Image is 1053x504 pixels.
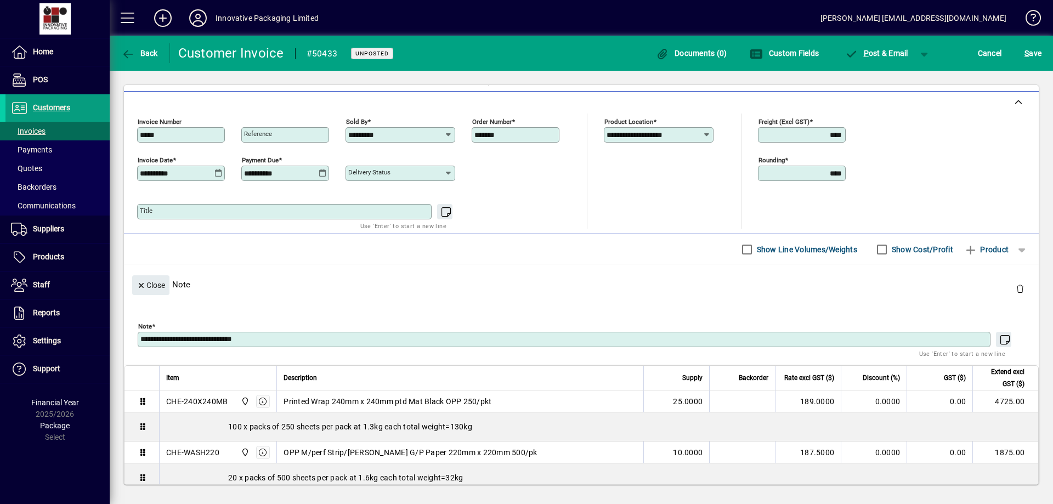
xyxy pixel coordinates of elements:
span: Settings [33,336,61,345]
td: 0.00 [907,390,972,412]
span: Backorders [11,183,56,191]
div: Innovative Packaging Limited [216,9,319,27]
mat-label: Sold by [346,118,367,126]
mat-label: Rounding [758,156,785,164]
a: Payments [5,140,110,159]
mat-label: Reference [244,130,272,138]
a: Reports [5,299,110,327]
span: Item [166,372,179,384]
span: S [1024,49,1029,58]
span: ave [1024,44,1041,62]
a: Suppliers [5,216,110,243]
label: Show Cost/Profit [890,244,953,255]
span: 25.0000 [673,396,703,407]
span: Payments [11,145,52,154]
a: Quotes [5,159,110,178]
span: Innovative Packaging [238,395,251,407]
a: Settings [5,327,110,355]
mat-label: Order number [472,118,512,126]
div: #50433 [307,45,338,63]
mat-hint: Use 'Enter' to start a new line [919,347,1005,360]
div: CHE-240X240MB [166,396,228,407]
mat-label: Invoice number [138,118,182,126]
button: Delete [1007,275,1033,302]
span: Innovative Packaging [238,446,251,458]
mat-hint: Use 'Enter' to start a new line [360,219,446,232]
span: Discount (%) [863,372,900,384]
a: Products [5,243,110,271]
a: POS [5,66,110,94]
span: Home [33,47,53,56]
td: 1875.00 [972,441,1038,463]
mat-label: Product location [604,118,653,126]
span: POS [33,75,48,84]
span: Products [33,252,64,261]
span: Custom Fields [750,49,819,58]
a: Knowledge Base [1017,2,1039,38]
a: Communications [5,196,110,215]
mat-label: Freight (excl GST) [758,118,809,126]
span: Customers [33,103,70,112]
button: Cancel [975,43,1005,63]
span: P [864,49,869,58]
div: 189.0000 [782,396,834,407]
span: Suppliers [33,224,64,233]
div: 187.5000 [782,447,834,458]
span: Printed Wrap 240mm x 240mm ptd Mat Black OPP 250/pkt [284,396,491,407]
div: 100 x packs of 250 sheets per pack at 1.3kg each total weight=130kg [160,412,1038,441]
a: Staff [5,271,110,299]
td: 0.0000 [841,441,907,463]
span: Close [137,276,165,295]
button: Custom Fields [747,43,822,63]
span: Quotes [11,164,42,173]
span: Unposted [355,50,389,57]
span: Rate excl GST ($) [784,372,834,384]
span: OPP M/perf Strip/[PERSON_NAME] G/P Paper 220mm x 220mm 500/pk [284,447,537,458]
span: Reports [33,308,60,317]
button: Save [1022,43,1044,63]
button: Back [118,43,161,63]
span: Extend excl GST ($) [980,366,1024,390]
a: Support [5,355,110,383]
button: Product [959,240,1014,259]
div: Note [124,264,1039,304]
span: 10.0000 [673,447,703,458]
div: CHE-WASH220 [166,447,219,458]
span: GST ($) [944,372,966,384]
div: Customer Invoice [178,44,284,62]
app-page-header-button: Close [129,280,172,290]
span: Backorder [739,372,768,384]
span: Product [964,241,1009,258]
span: Package [40,421,70,430]
label: Show Line Volumes/Weights [755,244,857,255]
mat-label: Note [138,322,152,330]
a: Backorders [5,178,110,196]
mat-label: Title [140,207,152,214]
button: Profile [180,8,216,28]
button: Post & Email [839,43,914,63]
span: Support [33,364,60,373]
a: Invoices [5,122,110,140]
span: Financial Year [31,398,79,407]
button: Add [145,8,180,28]
span: Back [121,49,158,58]
span: Cancel [978,44,1002,62]
div: [PERSON_NAME] [EMAIL_ADDRESS][DOMAIN_NAME] [820,9,1006,27]
td: 4725.00 [972,390,1038,412]
span: Documents (0) [656,49,727,58]
span: Staff [33,280,50,289]
mat-label: Delivery status [348,168,390,176]
mat-label: Invoice date [138,156,173,164]
div: 20 x packs of 500 sheets per pack at 1.6kg each total weight=32kg [160,463,1038,492]
button: Close [132,275,169,295]
span: Communications [11,201,76,210]
app-page-header-button: Back [110,43,170,63]
span: Invoices [11,127,46,135]
app-page-header-button: Delete [1007,284,1033,293]
span: ost & Email [845,49,908,58]
td: 0.00 [907,441,972,463]
span: Description [284,372,317,384]
button: Documents (0) [653,43,730,63]
td: 0.0000 [841,390,907,412]
a: Home [5,38,110,66]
